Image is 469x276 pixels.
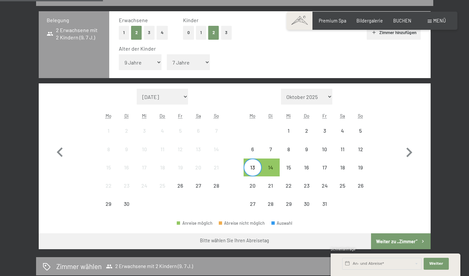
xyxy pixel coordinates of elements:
div: Abreise nicht möglich [262,140,280,158]
div: Abreise nicht möglich [135,140,153,158]
div: 15 [100,165,117,181]
div: Abreise nicht möglich [315,122,333,140]
abbr: Montag [250,113,256,118]
div: 6 [190,128,207,145]
button: Zimmer hinzufügen [367,25,421,40]
div: Abreise nicht möglich [100,195,117,213]
div: Thu Oct 30 2025 [298,195,315,213]
div: Abreise nicht möglich [280,140,298,158]
div: 15 [280,165,297,181]
div: Fri Sep 19 2025 [171,159,189,176]
div: Abreise nicht möglich [189,122,207,140]
abbr: Freitag [322,113,327,118]
div: Abreise nicht möglich [298,177,315,195]
abbr: Mittwoch [286,113,291,118]
div: 2 [298,128,315,145]
div: Mon Sep 22 2025 [100,177,117,195]
div: 14 [262,165,279,181]
div: Fri Sep 05 2025 [171,122,189,140]
div: 18 [334,165,351,181]
div: 9 [298,147,315,163]
div: Abreise nicht möglich [154,159,171,176]
div: Sun Oct 12 2025 [352,140,369,158]
div: Tue Oct 21 2025 [262,177,280,195]
div: 20 [244,183,261,200]
abbr: Donnerstag [304,113,309,118]
div: 26 [172,183,189,200]
div: Abreise nicht möglich [352,122,369,140]
h3: Belegung [47,17,101,24]
div: Abreise nicht möglich [171,140,189,158]
div: Abreise nicht möglich [117,177,135,195]
div: Sat Oct 25 2025 [334,177,352,195]
div: Fri Sep 12 2025 [171,140,189,158]
div: Abreise nicht möglich [334,159,352,176]
div: Wed Oct 29 2025 [280,195,298,213]
div: Mon Oct 06 2025 [244,140,261,158]
div: 25 [154,183,171,200]
div: 5 [172,128,189,145]
div: Sat Oct 04 2025 [334,122,352,140]
div: Abreise nicht möglich [171,122,189,140]
div: Abreise nicht möglich [298,159,315,176]
div: Abreise nicht möglich [298,122,315,140]
div: Mon Sep 29 2025 [100,195,117,213]
button: Weiter zu „Zimmer“ [371,233,430,249]
div: Fri Sep 26 2025 [171,177,189,195]
div: Abreise nicht möglich [334,177,352,195]
div: Abreise nicht möglich [189,177,207,195]
div: 10 [136,147,153,163]
div: 4 [334,128,351,145]
button: Vorheriger Monat [50,89,70,213]
button: 3 [144,26,155,39]
button: 4 [157,26,168,39]
div: 13 [190,147,207,163]
abbr: Montag [106,113,112,118]
span: 2 Erwachsene mit 2 Kindern (9, 7 J.) [106,263,193,270]
div: Wed Oct 01 2025 [280,122,298,140]
div: Abreise nicht möglich [100,159,117,176]
h2: Zimmer wählen [56,261,102,271]
div: 4 [154,128,171,145]
div: Wed Sep 10 2025 [135,140,153,158]
div: 21 [208,165,224,181]
div: 26 [352,183,369,200]
abbr: Mittwoch [142,113,147,118]
div: 14 [208,147,224,163]
div: 24 [136,183,153,200]
button: 1 [119,26,129,39]
abbr: Sonntag [358,113,363,118]
div: Sun Oct 26 2025 [352,177,369,195]
div: 23 [118,183,135,200]
div: Abreise nicht möglich [244,177,261,195]
div: Abreise nicht möglich [219,221,265,225]
div: Wed Sep 24 2025 [135,177,153,195]
div: Mon Oct 13 2025 [244,159,261,176]
div: Tue Oct 14 2025 [262,159,280,176]
div: Sat Sep 27 2025 [189,177,207,195]
span: 2 Erwachsene mit 2 Kindern (9, 7 J.) [47,26,101,41]
div: Abreise nicht möglich [315,177,333,195]
span: Kinder [183,17,199,23]
button: 2 [131,26,142,39]
div: Thu Sep 11 2025 [154,140,171,158]
abbr: Donnerstag [160,113,165,118]
div: Wed Sep 17 2025 [135,159,153,176]
div: Tue Sep 23 2025 [117,177,135,195]
div: Sun Oct 19 2025 [352,159,369,176]
div: Abreise nicht möglich [135,159,153,176]
abbr: Samstag [340,113,345,118]
div: Fri Oct 17 2025 [315,159,333,176]
div: Tue Sep 30 2025 [117,195,135,213]
div: 3 [136,128,153,145]
div: 9 [118,147,135,163]
div: Auswahl [271,221,293,225]
div: 16 [298,165,315,181]
div: 17 [316,165,333,181]
div: Abreise nicht möglich [171,159,189,176]
div: 27 [244,201,261,218]
div: Abreise nicht möglich [315,195,333,213]
div: 11 [154,147,171,163]
div: 8 [100,147,117,163]
div: 1 [100,128,117,145]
